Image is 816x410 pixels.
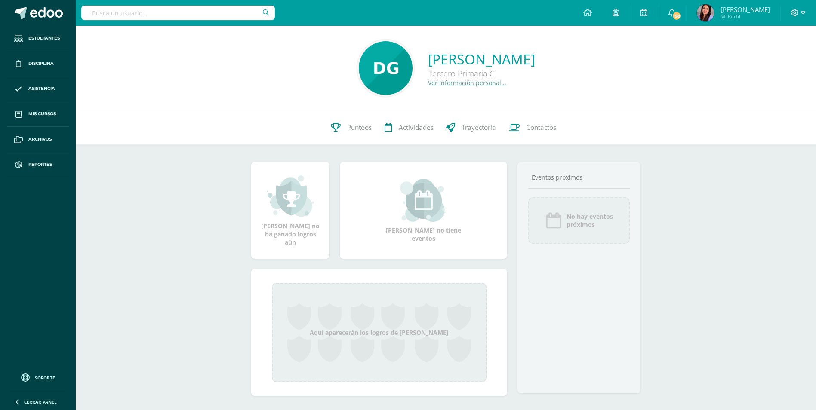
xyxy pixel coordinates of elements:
div: Tercero Primaria C [428,68,535,79]
a: Punteos [324,110,378,145]
a: Actividades [378,110,440,145]
a: [PERSON_NAME] [428,50,535,68]
img: 39a50c385ed719f1917167caa238c603.png [359,41,413,95]
span: Soporte [35,375,55,381]
img: event_small.png [400,179,447,222]
a: Disciplina [7,51,69,76]
a: Estudiantes [7,26,69,51]
span: Actividades [399,123,434,132]
span: Cerrar panel [24,399,57,405]
span: No hay eventos próximos [567,212,613,229]
span: 198 [672,11,681,21]
span: Archivos [28,136,52,143]
span: Estudiantes [28,35,60,42]
a: Mis cursos [7,101,69,127]
a: Trayectoria [440,110,502,145]
a: Asistencia [7,76,69,102]
a: Soporte [10,371,65,383]
img: 973116c3cfe8714e39039c433039b2a3.png [697,4,714,21]
a: Ver información personal... [428,79,506,87]
div: Aquí aparecerán los logros de [PERSON_NAME] [272,283,487,382]
a: Contactos [502,110,563,145]
span: Punteos [347,123,372,132]
span: Asistencia [28,85,55,92]
span: [PERSON_NAME] [721,5,770,14]
a: Archivos [7,127,69,152]
span: Mi Perfil [721,13,770,20]
div: Eventos próximos [528,173,630,181]
span: Mis cursos [28,110,56,117]
div: [PERSON_NAME] no tiene eventos [381,179,467,242]
span: Contactos [526,123,556,132]
a: Reportes [7,152,69,177]
img: event_icon.png [545,212,562,229]
span: Disciplina [28,60,54,67]
span: Reportes [28,161,52,168]
span: Trayectoria [462,123,496,132]
img: achievement_small.png [267,174,314,217]
input: Busca un usuario... [81,6,275,20]
div: [PERSON_NAME] no ha ganado logros aún [260,174,321,246]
